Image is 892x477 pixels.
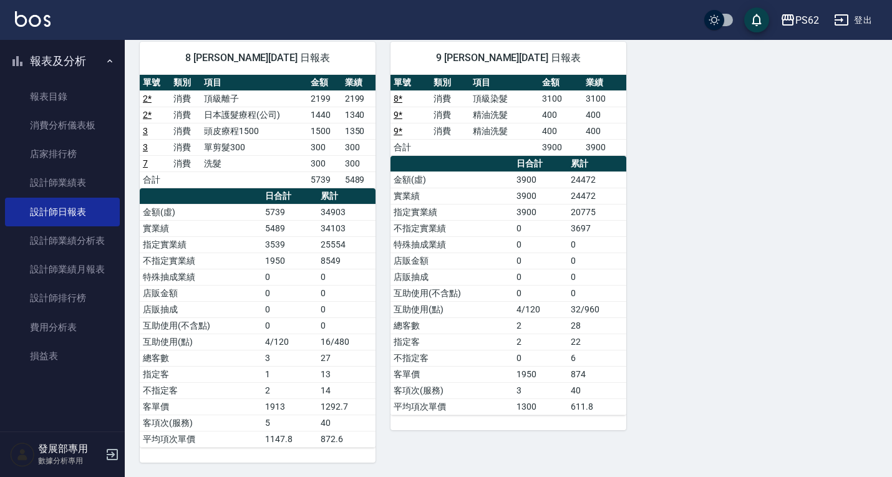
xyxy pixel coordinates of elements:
td: 平均項次單價 [390,398,513,415]
td: 消費 [170,139,201,155]
td: 0 [262,317,318,334]
td: 指定實業績 [140,236,262,253]
td: 店販抽成 [140,301,262,317]
td: 3539 [262,236,318,253]
td: 0 [513,285,568,301]
td: 0 [262,285,318,301]
a: 費用分析表 [5,313,120,342]
td: 8549 [318,253,376,269]
td: 3697 [568,220,626,236]
td: 28 [568,317,626,334]
td: 0 [513,236,568,253]
td: 互助使用(不含點) [390,285,513,301]
td: 3900 [539,139,583,155]
td: 合計 [390,139,430,155]
img: Logo [15,11,51,27]
td: 0 [568,285,626,301]
a: 消費分析儀表板 [5,111,120,140]
td: 40 [318,415,376,431]
td: 特殊抽成業績 [390,236,513,253]
a: 設計師日報表 [5,198,120,226]
td: 不指定實業績 [140,253,262,269]
td: 互助使用(點) [140,334,262,350]
button: PS62 [775,7,824,33]
td: 0 [513,253,568,269]
td: 合計 [140,171,170,188]
span: 8 [PERSON_NAME][DATE] 日報表 [155,52,361,64]
td: 0 [568,253,626,269]
td: 0 [262,301,318,317]
table: a dense table [390,156,626,415]
td: 22 [568,334,626,350]
span: 9 [PERSON_NAME][DATE] 日報表 [405,52,611,64]
td: 3900 [513,204,568,220]
td: 金額(虛) [140,204,262,220]
th: 類別 [430,75,470,91]
div: PS62 [795,12,819,28]
a: 報表目錄 [5,82,120,111]
td: 14 [318,382,376,398]
td: 611.8 [568,398,626,415]
th: 累計 [568,156,626,172]
td: 16/480 [318,334,376,350]
td: 5739 [308,171,341,188]
button: save [744,7,769,32]
td: 不指定實業績 [390,220,513,236]
td: 不指定客 [390,350,513,366]
td: 實業績 [390,188,513,204]
a: 設計師業績月報表 [5,255,120,284]
a: 3 [143,142,148,152]
td: 2199 [308,90,341,107]
td: 1147.8 [262,431,318,447]
td: 25554 [318,236,376,253]
td: 特殊抽成業績 [140,269,262,285]
td: 872.6 [318,431,376,447]
td: 4/120 [262,334,318,350]
td: 頭皮療程1500 [201,123,308,139]
td: 精油洗髮 [470,123,538,139]
td: 指定實業績 [390,204,513,220]
td: 3100 [583,90,626,107]
td: 1340 [342,107,376,123]
td: 32/960 [568,301,626,317]
td: 34103 [318,220,376,236]
td: 40 [568,382,626,398]
th: 項目 [201,75,308,91]
td: 27 [318,350,376,366]
td: 300 [342,139,376,155]
a: 設計師業績分析表 [5,226,120,255]
td: 日本護髮療程(公司) [201,107,308,123]
td: 店販金額 [390,253,513,269]
td: 4/120 [513,301,568,317]
td: 400 [539,123,583,139]
td: 1350 [342,123,376,139]
td: 客項次(服務) [390,382,513,398]
td: 5489 [342,171,376,188]
td: 0 [513,220,568,236]
td: 總客數 [140,350,262,366]
td: 1292.7 [318,398,376,415]
a: 損益表 [5,342,120,370]
td: 2199 [342,90,376,107]
td: 300 [342,155,376,171]
td: 頂級離子 [201,90,308,107]
td: 24472 [568,188,626,204]
a: 7 [143,158,148,168]
a: 3 [143,126,148,136]
td: 總客數 [390,317,513,334]
td: 0 [513,269,568,285]
th: 金額 [308,75,341,91]
td: 消費 [430,107,470,123]
td: 指定客 [390,334,513,350]
td: 5 [262,415,318,431]
td: 874 [568,366,626,382]
td: 頂級染髮 [470,90,538,107]
td: 24472 [568,171,626,188]
td: 0 [318,317,376,334]
td: 3100 [539,90,583,107]
td: 店販金額 [140,285,262,301]
td: 實業績 [140,220,262,236]
td: 1950 [262,253,318,269]
td: 消費 [430,123,470,139]
th: 單號 [390,75,430,91]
